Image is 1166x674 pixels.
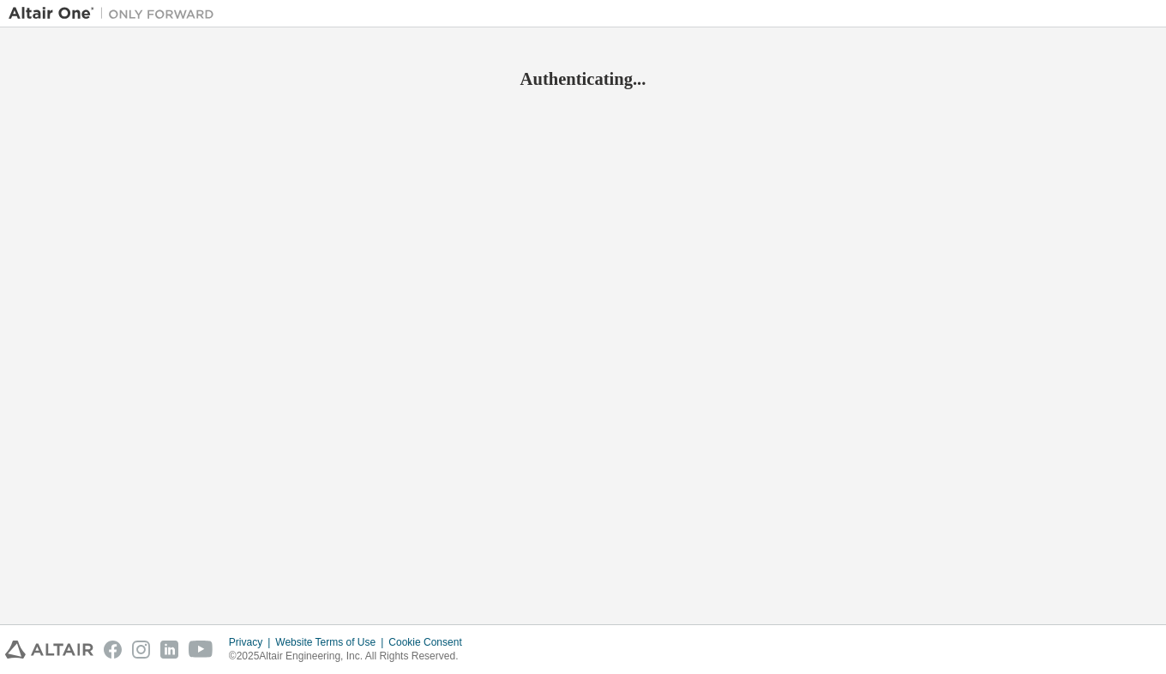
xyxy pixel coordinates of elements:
[189,641,213,659] img: youtube.svg
[229,635,275,649] div: Privacy
[5,641,93,659] img: altair_logo.svg
[229,649,472,664] p: © 2025 Altair Engineering, Inc. All Rights Reserved.
[388,635,472,649] div: Cookie Consent
[132,641,150,659] img: instagram.svg
[275,635,388,649] div: Website Terms of Use
[9,68,1157,90] h2: Authenticating...
[9,5,223,22] img: Altair One
[160,641,178,659] img: linkedin.svg
[104,641,122,659] img: facebook.svg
